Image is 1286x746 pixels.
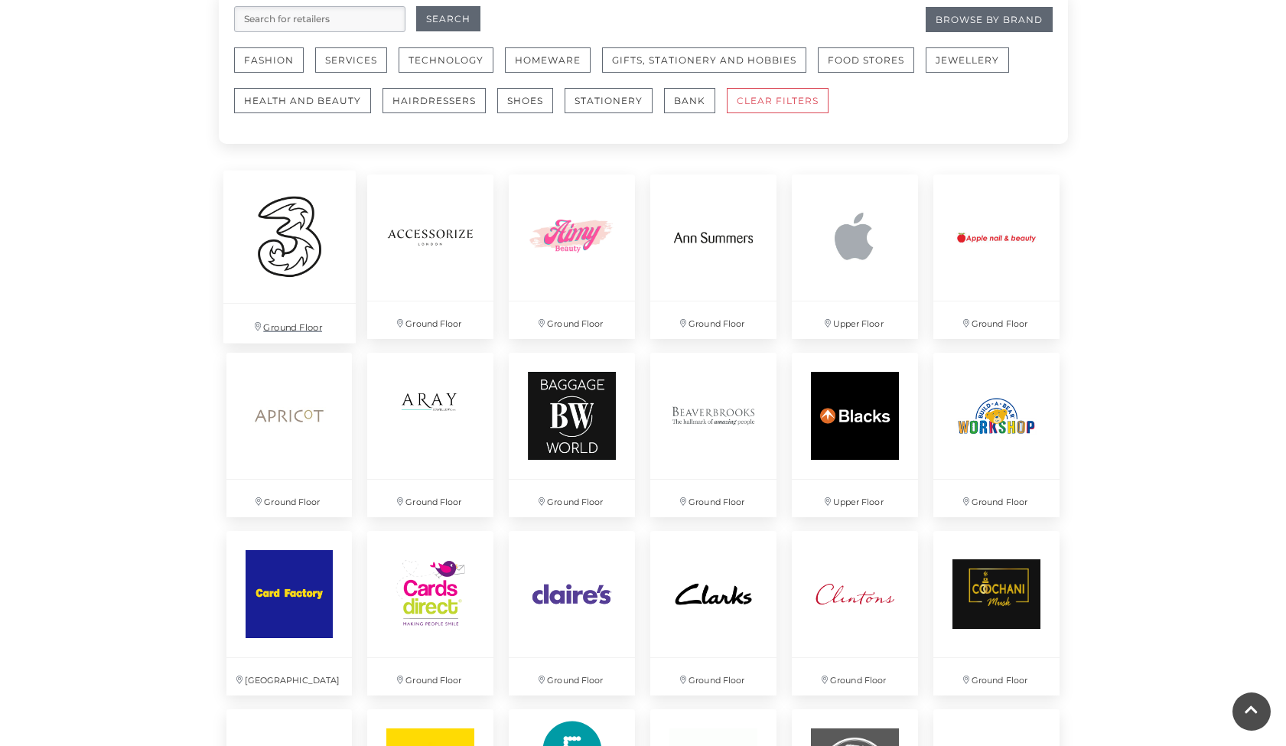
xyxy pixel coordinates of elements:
p: Upper Floor [792,301,918,339]
button: Homeware [505,47,591,73]
p: Ground Floor [509,480,635,517]
a: Bank [664,88,727,129]
a: Ground Floor [215,162,363,351]
button: Search [416,6,480,31]
a: Services [315,47,399,88]
a: Ground Floor [643,345,784,525]
a: [GEOGRAPHIC_DATA] [219,523,360,703]
p: Ground Floor [933,301,1060,339]
a: Ground Floor [360,167,501,347]
a: Food Stores [818,47,926,88]
a: Homeware [505,47,602,88]
p: Ground Floor [650,658,776,696]
p: Ground Floor [223,304,355,343]
p: Ground Floor [226,480,353,517]
a: Ground Floor [501,167,643,347]
button: Services [315,47,387,73]
a: Ground Floor [784,523,926,703]
button: Bank [664,88,715,113]
a: Stationery [565,88,664,129]
a: CLEAR FILTERS [727,88,840,129]
p: Ground Floor [509,658,635,696]
button: Food Stores [818,47,914,73]
button: Health and Beauty [234,88,371,113]
a: Hairdressers [383,88,497,129]
a: Browse By Brand [926,7,1053,32]
a: Jewellery [926,47,1021,88]
button: Fashion [234,47,304,73]
a: Shoes [497,88,565,129]
a: Ground Floor [360,523,501,703]
p: Ground Floor [933,658,1060,696]
a: Ground Floor [926,167,1067,347]
button: Hairdressers [383,88,486,113]
button: Shoes [497,88,553,113]
a: Ground Floor [926,523,1067,703]
p: Ground Floor [933,480,1060,517]
p: Ground Floor [650,301,776,339]
a: Ground Floor [360,345,501,525]
p: Ground Floor [509,301,635,339]
p: Ground Floor [367,658,493,696]
p: Ground Floor [792,658,918,696]
a: Health and Beauty [234,88,383,129]
p: Ground Floor [367,301,493,339]
a: Fashion [234,47,315,88]
input: Search for retailers [234,6,405,32]
a: Ground Floor [643,167,784,347]
a: Ground Floor [926,345,1067,525]
button: Jewellery [926,47,1009,73]
a: Upper Floor [784,167,926,347]
a: Gifts, Stationery and Hobbies [602,47,818,88]
p: Ground Floor [650,480,776,517]
a: Ground Floor [643,523,784,703]
button: Stationery [565,88,653,113]
a: Technology [399,47,505,88]
a: Ground Floor [501,345,643,525]
a: Ground Floor [219,345,360,525]
button: Technology [399,47,493,73]
a: Upper Floor [784,345,926,525]
a: Ground Floor [501,523,643,703]
p: Upper Floor [792,480,918,517]
p: [GEOGRAPHIC_DATA] [226,658,353,696]
button: CLEAR FILTERS [727,88,829,113]
button: Gifts, Stationery and Hobbies [602,47,806,73]
p: Ground Floor [367,480,493,517]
